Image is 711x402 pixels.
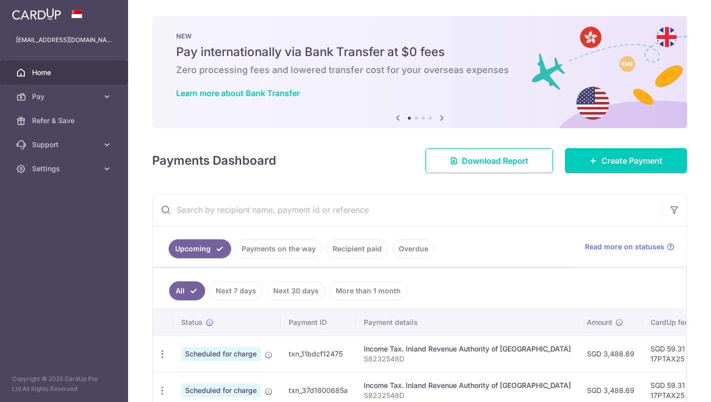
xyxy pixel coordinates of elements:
h5: Pay internationally via Bank Transfer at $0 fees [176,44,663,60]
span: CardUp fee [650,317,688,327]
div: Income Tax. Inland Revenue Authority of [GEOGRAPHIC_DATA] [364,380,571,390]
span: Support [32,140,98,150]
th: Payment details [356,309,579,335]
p: S8232548D [364,354,571,364]
span: Create Payment [601,155,662,167]
th: Payment ID [281,309,356,335]
span: Pay [32,92,98,102]
span: Scheduled for charge [181,383,261,397]
h4: Payments Dashboard [152,152,276,170]
a: Next 30 days [267,281,325,300]
a: Create Payment [565,148,687,173]
span: Read more on statuses [585,242,664,252]
a: Download Report [425,148,553,173]
span: Home [32,68,98,78]
td: txn_11bdcf12475 [281,335,356,372]
span: Settings [32,164,98,174]
a: Learn more about Bank Transfer [176,88,300,98]
p: S8232548D [364,390,571,400]
p: NEW [176,32,663,40]
span: Download Report [462,155,528,167]
span: Amount [587,317,612,327]
input: Search by recipient name, payment id or reference [153,194,662,226]
td: SGD 3,488.69 [579,335,642,372]
a: Overdue [392,239,435,258]
a: All [169,281,205,300]
a: Recipient paid [326,239,388,258]
span: Refer & Save [32,116,98,126]
h6: Zero processing fees and lowered transfer cost for your overseas expenses [176,64,663,76]
a: Upcoming [169,239,231,258]
span: Status [181,317,203,327]
img: Bank transfer banner [152,16,687,128]
a: Read more on statuses [585,242,674,252]
img: CardUp [12,8,61,20]
td: SGD 59.31 17PTAX25 [642,335,707,372]
p: [EMAIL_ADDRESS][DOMAIN_NAME] [16,35,112,45]
span: Scheduled for charge [181,347,261,361]
a: Next 7 days [209,281,263,300]
a: More than 1 month [329,281,407,300]
a: Payments on the way [235,239,322,258]
div: Income Tax. Inland Revenue Authority of [GEOGRAPHIC_DATA] [364,344,571,354]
